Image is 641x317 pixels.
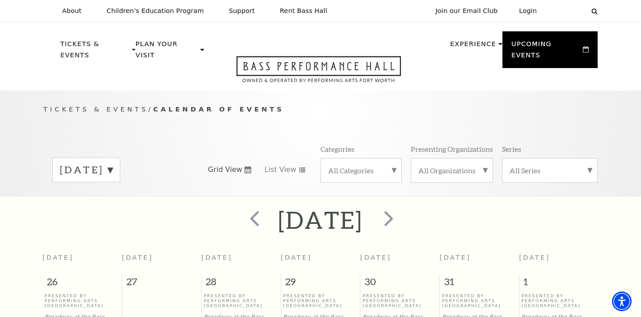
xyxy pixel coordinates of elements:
span: [DATE] [519,254,550,261]
div: Accessibility Menu [612,291,632,311]
span: 31 [440,275,519,293]
p: Categories [320,144,354,154]
span: 26 [42,275,122,293]
label: All Categories [328,166,394,175]
p: Presented By Performing Arts [GEOGRAPHIC_DATA] [442,293,517,308]
p: Tickets & Events [60,39,130,66]
span: 27 [122,275,201,293]
p: Presented By Performing Arts [GEOGRAPHIC_DATA] [521,293,596,308]
span: 1 [519,275,599,293]
p: Presented By Performing Arts [GEOGRAPHIC_DATA] [363,293,437,308]
button: next [371,204,404,236]
p: Support [229,7,255,15]
p: Upcoming Events [511,39,581,66]
span: List View [265,165,296,175]
span: Calendar of Events [153,105,284,113]
span: 30 [360,275,439,293]
p: Children's Education Program [106,7,204,15]
h2: [DATE] [278,206,363,234]
p: Plan Your Visit [135,39,198,66]
span: [DATE] [122,254,153,261]
span: [DATE] [42,254,74,261]
button: prev [237,204,270,236]
p: Rent Bass Hall [280,7,327,15]
p: Presented By Performing Arts [GEOGRAPHIC_DATA] [204,293,278,308]
span: [DATE] [281,254,312,261]
span: Grid View [208,165,242,175]
p: Presented By Performing Arts [GEOGRAPHIC_DATA] [283,293,358,308]
select: Select: [551,7,583,15]
span: [DATE] [360,254,392,261]
p: / [43,104,598,115]
span: 29 [281,275,360,293]
span: Tickets & Events [43,105,148,113]
p: Presented By Performing Arts [GEOGRAPHIC_DATA] [45,293,120,308]
label: All Series [510,166,590,175]
p: About [62,7,81,15]
label: [DATE] [60,163,113,177]
label: All Organizations [418,166,485,175]
p: Experience [450,39,496,55]
a: Open this option [204,56,433,90]
p: Presenting Organizations [411,144,493,154]
span: [DATE] [201,254,232,261]
span: 28 [202,275,281,293]
span: [DATE] [440,254,471,261]
p: Series [502,144,521,154]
